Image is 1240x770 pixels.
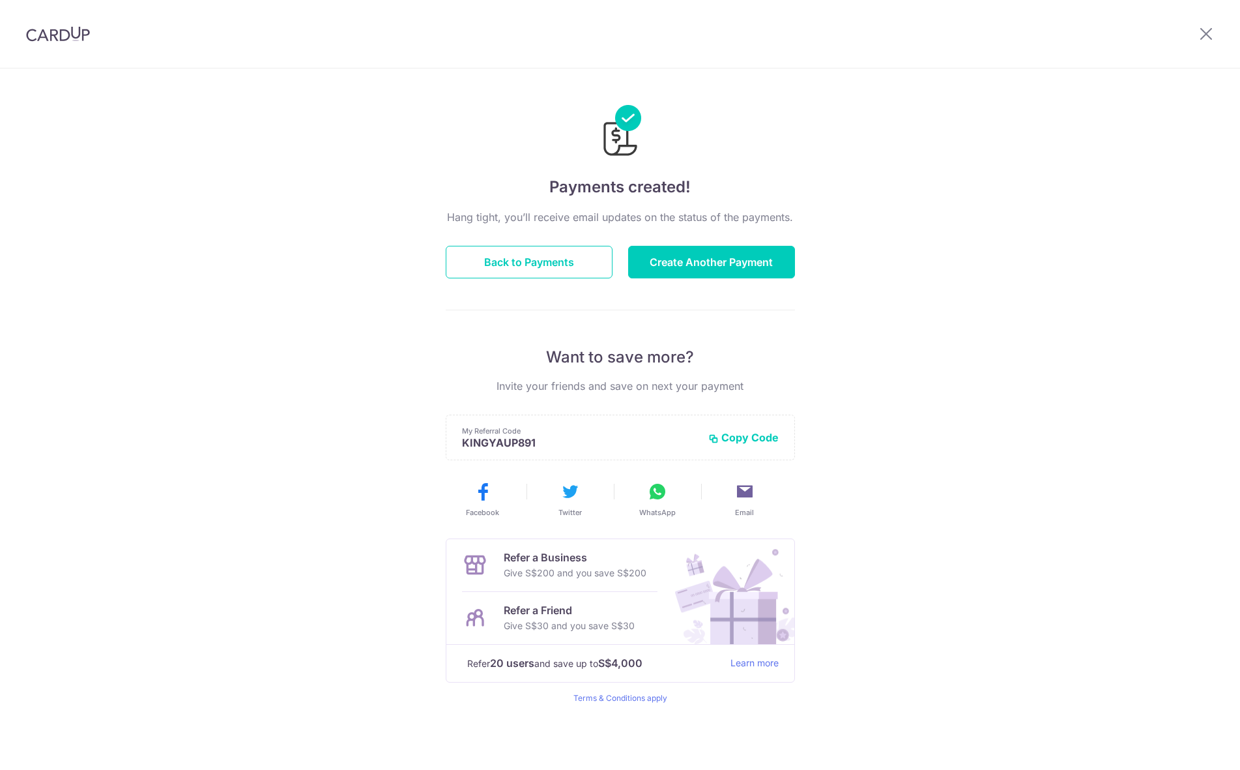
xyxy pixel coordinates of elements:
[599,105,641,160] img: Payments
[708,431,779,444] button: Copy Code
[444,481,521,518] button: Facebook
[446,347,795,368] p: Want to save more?
[462,426,698,436] p: My Referral Code
[490,655,534,671] strong: 20 users
[706,481,783,518] button: Email
[504,565,646,581] p: Give S$200 and you save S$200
[598,655,642,671] strong: S$4,000
[558,507,582,518] span: Twitter
[446,175,795,199] h4: Payments created!
[735,507,754,518] span: Email
[504,550,646,565] p: Refer a Business
[466,507,499,518] span: Facebook
[446,209,795,225] p: Hang tight, you’ll receive email updates on the status of the payments.
[573,693,667,703] a: Terms & Conditions apply
[663,539,794,644] img: Refer
[446,378,795,394] p: Invite your friends and save on next your payment
[628,246,795,278] button: Create Another Payment
[26,26,90,42] img: CardUp
[446,246,613,278] button: Back to Payments
[504,618,635,634] p: Give S$30 and you save S$30
[730,655,779,672] a: Learn more
[462,436,698,449] p: KINGYAUP891
[467,655,720,672] p: Refer and save up to
[619,481,696,518] button: WhatsApp
[639,507,676,518] span: WhatsApp
[504,602,635,618] p: Refer a Friend
[532,481,609,518] button: Twitter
